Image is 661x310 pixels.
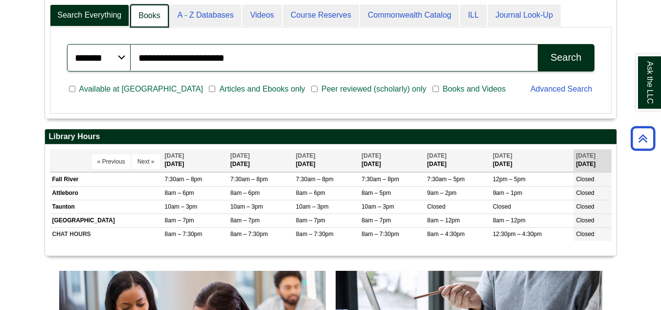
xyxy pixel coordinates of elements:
[50,4,130,26] a: Search Everything
[425,149,490,171] th: [DATE]
[296,231,334,238] span: 8am – 7:30pm
[215,83,309,95] span: Articles and Ebooks only
[573,149,611,171] th: [DATE]
[50,200,162,214] td: Taunton
[493,231,542,238] span: 12:30pm – 4:30pm
[165,231,203,238] span: 8am – 7:30pm
[493,176,525,183] span: 12pm – 5pm
[242,4,282,26] a: Videos
[362,231,399,238] span: 8am – 7:30pm
[362,190,391,196] span: 8am – 5pm
[576,203,594,210] span: Closed
[165,190,194,196] span: 8am – 6pm
[165,203,198,210] span: 10am – 3pm
[230,217,260,224] span: 8am – 7pm
[576,231,594,238] span: Closed
[132,154,160,169] button: Next »
[493,190,522,196] span: 9am – 1pm
[627,132,659,145] a: Back to Top
[576,190,594,196] span: Closed
[165,176,203,183] span: 7:30am – 8pm
[92,154,131,169] button: « Previous
[427,176,465,183] span: 7:30am – 5pm
[69,85,75,94] input: Available at [GEOGRAPHIC_DATA]
[318,83,430,95] span: Peer reviewed (scholarly) only
[493,152,512,159] span: [DATE]
[362,203,394,210] span: 10am – 3pm
[296,190,325,196] span: 8am – 6pm
[530,85,592,93] a: Advanced Search
[50,214,162,228] td: [GEOGRAPHIC_DATA]
[230,176,268,183] span: 7:30am – 8pm
[427,190,456,196] span: 9am – 2pm
[359,149,425,171] th: [DATE]
[439,83,510,95] span: Books and Videos
[427,152,447,159] span: [DATE]
[433,85,439,94] input: Books and Videos
[45,129,616,144] h2: Library Hours
[311,85,318,94] input: Peer reviewed (scholarly) only
[427,217,460,224] span: 8am – 12pm
[460,4,486,26] a: ILL
[488,4,561,26] a: Journal Look-Up
[538,44,594,72] button: Search
[170,4,242,26] a: A - Z Databases
[230,190,260,196] span: 8am – 6pm
[50,228,162,241] td: CHAT HOURS
[230,152,250,159] span: [DATE]
[550,52,581,63] div: Search
[296,217,325,224] span: 8am – 7pm
[130,4,168,27] a: Books
[296,152,316,159] span: [DATE]
[75,83,207,95] span: Available at [GEOGRAPHIC_DATA]
[427,203,445,210] span: Closed
[165,217,194,224] span: 8am – 7pm
[228,149,294,171] th: [DATE]
[50,172,162,186] td: Fall River
[360,4,459,26] a: Commonwealth Catalog
[50,186,162,200] td: Attleboro
[576,217,594,224] span: Closed
[162,149,228,171] th: [DATE]
[427,231,465,238] span: 8am – 4:30pm
[294,149,359,171] th: [DATE]
[493,217,525,224] span: 8am – 12pm
[576,152,595,159] span: [DATE]
[576,176,594,183] span: Closed
[362,152,381,159] span: [DATE]
[165,152,184,159] span: [DATE]
[230,203,263,210] span: 10am – 3pm
[296,176,334,183] span: 7:30am – 8pm
[490,149,573,171] th: [DATE]
[230,231,268,238] span: 8am – 7:30pm
[209,85,215,94] input: Articles and Ebooks only
[493,203,511,210] span: Closed
[362,217,391,224] span: 8am – 7pm
[296,203,329,210] span: 10am – 3pm
[283,4,359,26] a: Course Reserves
[362,176,399,183] span: 7:30am – 8pm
